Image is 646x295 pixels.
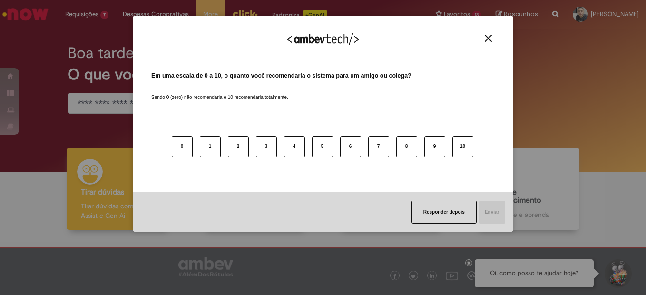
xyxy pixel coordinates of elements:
[172,136,193,157] button: 0
[396,136,417,157] button: 8
[411,201,477,224] button: Responder depois
[256,136,277,157] button: 3
[151,83,288,101] label: Sendo 0 (zero) não recomendaria e 10 recomendaria totalmente.
[452,136,473,157] button: 10
[284,136,305,157] button: 4
[368,136,389,157] button: 7
[424,136,445,157] button: 9
[287,33,359,45] img: Logo Ambevtech
[151,71,411,80] label: Em uma escala de 0 a 10, o quanto você recomendaria o sistema para um amigo ou colega?
[485,35,492,42] img: Close
[312,136,333,157] button: 5
[200,136,221,157] button: 1
[340,136,361,157] button: 6
[228,136,249,157] button: 2
[482,34,495,42] button: Close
